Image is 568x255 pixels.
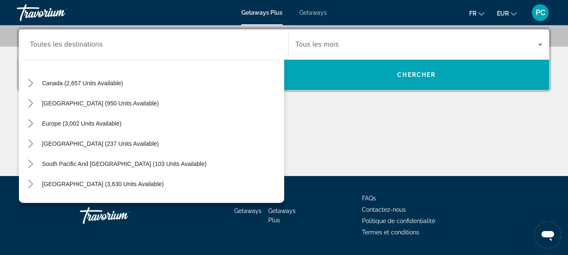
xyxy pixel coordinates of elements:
[38,197,163,212] button: Select destination: Central America (129 units available)
[284,60,550,90] button: Search
[38,136,163,151] button: Select destination: Australia (237 units available)
[23,56,38,71] button: Toggle Mexico (1,121 units available) submenu
[23,137,38,151] button: Toggle Australia (237 units available) submenu
[534,221,561,248] iframe: Bouton de lancement de la fenêtre de messagerie
[42,160,206,167] span: South Pacific and [GEOGRAPHIC_DATA] (103 units available)
[497,7,517,19] button: Change currency
[42,80,123,87] span: Canada (2,657 units available)
[536,8,545,17] span: PC
[80,203,164,228] a: Go Home
[42,120,122,127] span: Europe (3,002 units available)
[38,55,168,71] button: Select destination: Mexico (1,121 units available)
[23,157,38,171] button: Toggle South Pacific and Oceania (103 units available) submenu
[38,76,127,91] button: Select destination: Canada (2,657 units available)
[299,9,327,16] a: Getaways
[42,181,164,187] span: [GEOGRAPHIC_DATA] (3,630 units available)
[30,41,103,48] span: Toutes les destinations
[362,229,419,236] a: Termes et conditions
[23,177,38,192] button: Toggle South America (3,630 units available) submenu
[362,218,435,224] a: Politique de confidentialité
[268,208,296,223] a: Getaways Plus
[362,206,406,213] a: Contactez-nous
[23,76,38,91] button: Toggle Canada (2,657 units available) submenu
[469,10,476,17] span: fr
[397,71,436,78] span: Chercher
[38,176,168,192] button: Select destination: South America (3,630 units available)
[42,100,159,107] span: [GEOGRAPHIC_DATA] (950 units available)
[362,195,376,202] a: FAQs
[529,4,551,21] button: User Menu
[38,116,126,131] button: Select destination: Europe (3,002 units available)
[42,140,159,147] span: [GEOGRAPHIC_DATA] (237 units available)
[19,55,284,203] div: Destination options
[38,156,211,171] button: Select destination: South Pacific and Oceania (103 units available)
[241,9,283,16] a: Getaways Plus
[17,2,101,24] a: Travorium
[38,96,163,111] button: Select destination: Caribbean & Atlantic Islands (950 units available)
[30,40,277,50] input: Select destination
[23,116,38,131] button: Toggle Europe (3,002 units available) submenu
[497,10,509,17] span: EUR
[469,7,484,19] button: Change language
[19,29,549,90] div: Search widget
[296,41,339,48] span: Tous les mois
[23,197,38,212] button: Toggle Central America (129 units available) submenu
[234,208,262,214] a: Getaways
[23,96,38,111] button: Toggle Caribbean & Atlantic Islands (950 units available) submenu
